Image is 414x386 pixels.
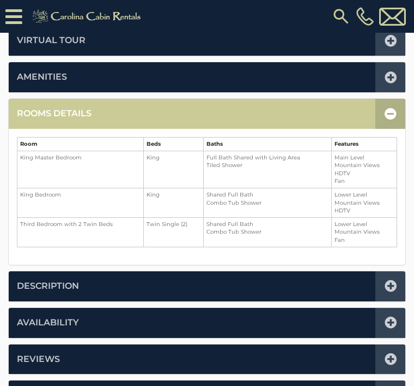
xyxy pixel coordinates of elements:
a: Description [17,280,79,293]
li: Fan [334,236,394,244]
a: Availability [17,317,79,329]
a: [PHONE_NUMBER] [354,7,376,26]
li: Shared Full Bath [206,221,328,228]
span: King [147,154,160,161]
span: Twin Single (2) [147,221,187,228]
li: Full Bath Shared with Living Area [206,154,328,162]
th: Beds [143,137,203,151]
li: Combo Tub Shower [206,199,328,207]
li: Combo Tub Shower [206,228,328,236]
a: Reviews [17,353,60,366]
li: Lower Level [334,221,394,228]
img: search-regular.svg [331,7,351,26]
li: Mountain Views [334,162,394,169]
li: Shared Full Bath [206,191,328,199]
th: Baths [204,137,331,151]
li: HDTV [334,207,394,215]
li: Tiled Shower [206,162,328,169]
td: King Master Bedroom [17,151,144,188]
th: Room [17,137,144,151]
a: Virtual Tour [17,34,86,47]
li: Fan [334,177,394,185]
a: Rooms Details [17,108,92,120]
td: Third Bedroom with 2 Twin Beds [17,218,144,247]
li: Mountain Views [334,199,394,207]
span: King [147,191,160,198]
li: HDTV [334,170,394,177]
li: Mountain Views [334,228,394,236]
li: Main Level [334,154,394,162]
li: Lower Level [334,191,394,199]
th: Features [331,137,397,151]
a: Amenities [17,71,67,84]
td: King Bedroom [17,188,144,218]
img: Khaki-logo.png [28,8,148,25]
